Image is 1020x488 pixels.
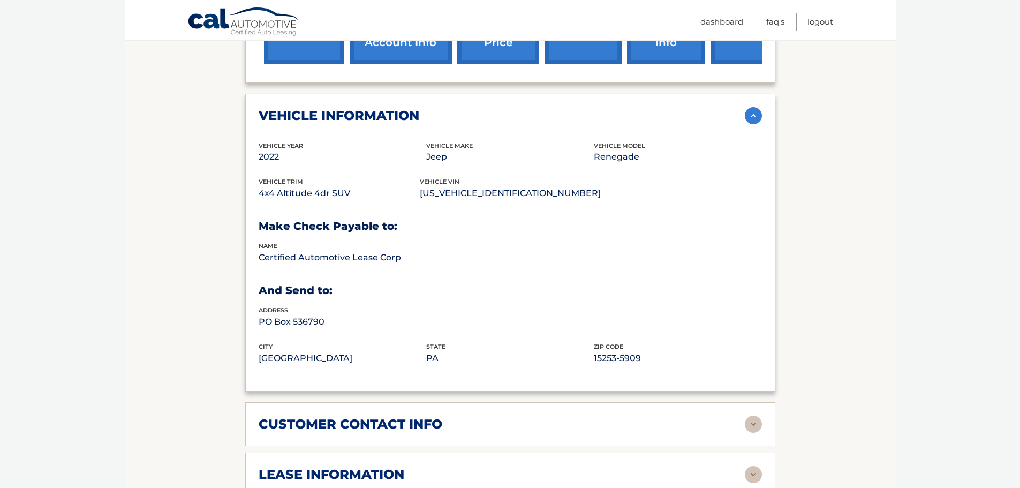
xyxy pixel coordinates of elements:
h2: vehicle information [259,108,419,124]
span: vehicle make [426,142,473,149]
span: state [426,343,445,350]
span: vehicle Year [259,142,303,149]
span: city [259,343,273,350]
p: Renegade [594,149,761,164]
h3: Make Check Payable to: [259,220,762,233]
p: Certified Automotive Lease Corp [259,250,426,265]
p: PA [426,351,594,366]
a: Cal Automotive [187,7,300,38]
img: accordion-active.svg [745,107,762,124]
h2: customer contact info [259,416,442,432]
p: [US_VEHICLE_IDENTIFICATION_NUMBER] [420,186,601,201]
img: accordion-rest.svg [745,416,762,433]
span: vehicle vin [420,178,459,185]
h2: lease information [259,467,404,483]
span: vehicle trim [259,178,303,185]
h3: And Send to: [259,284,762,297]
span: vehicle model [594,142,645,149]
img: accordion-rest.svg [745,466,762,483]
span: zip code [594,343,623,350]
a: Logout [807,13,833,31]
p: [GEOGRAPHIC_DATA] [259,351,426,366]
span: address [259,306,288,314]
a: FAQ's [766,13,784,31]
p: 15253-5909 [594,351,761,366]
p: PO Box 536790 [259,314,426,329]
p: Jeep [426,149,594,164]
p: 2022 [259,149,426,164]
p: 4x4 Altitude 4dr SUV [259,186,420,201]
a: Dashboard [700,13,743,31]
span: name [259,242,277,250]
